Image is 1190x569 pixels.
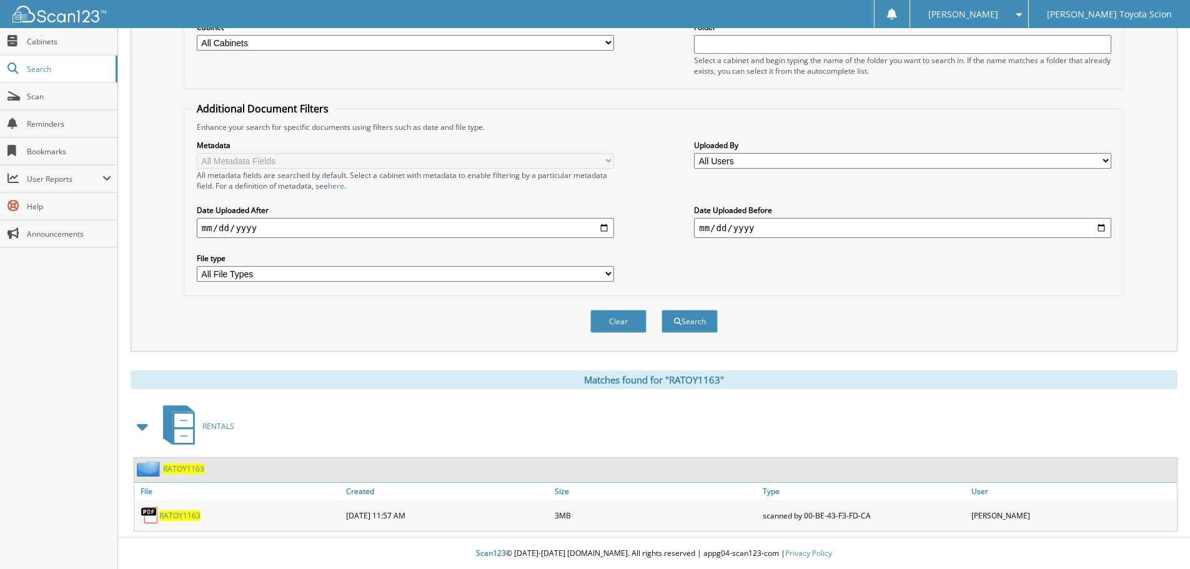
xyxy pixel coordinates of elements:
span: Bookmarks [27,146,111,157]
span: Help [27,201,111,212]
span: Scan123 [476,548,506,558]
span: RENTALS [202,421,234,432]
label: Metadata [197,140,614,151]
legend: Additional Document Filters [191,102,335,116]
a: RATOY1163 [163,463,204,474]
div: All metadata fields are searched by default. Select a cabinet with metadata to enable filtering b... [197,170,614,191]
a: Type [760,483,968,500]
div: [PERSON_NAME] [968,503,1177,528]
a: Size [552,483,760,500]
div: Select a cabinet and begin typing the name of the folder you want to search in. If the name match... [694,55,1111,76]
a: File [134,483,343,500]
a: RENTALS [156,402,234,451]
span: Announcements [27,229,111,239]
div: 3MB [552,503,760,528]
input: end [694,218,1111,238]
a: Created [343,483,552,500]
span: [PERSON_NAME] Toyota Scion [1047,11,1172,18]
span: Reminders [27,119,111,129]
label: File type [197,253,614,264]
div: © [DATE]-[DATE] [DOMAIN_NAME]. All rights reserved | appg04-scan123-com | [118,538,1190,569]
label: Date Uploaded Before [694,205,1111,215]
img: PDF.png [141,506,159,525]
span: [PERSON_NAME] [928,11,998,18]
img: folder2.png [137,461,163,477]
span: Scan [27,91,111,102]
label: Date Uploaded After [197,205,614,215]
input: start [197,218,614,238]
div: Enhance your search for specific documents using filters such as date and file type. [191,122,1118,132]
div: [DATE] 11:57 AM [343,503,552,528]
button: Clear [590,310,647,333]
div: scanned by 00-BE-43-F3-FD-CA [760,503,968,528]
a: RATOY1163 [159,510,201,521]
span: Search [27,64,109,74]
a: User [968,483,1177,500]
label: Uploaded By [694,140,1111,151]
span: Cabinets [27,36,111,47]
span: User Reports [27,174,102,184]
a: here [328,181,344,191]
a: Privacy Policy [785,548,832,558]
img: scan123-logo-white.svg [12,6,106,22]
div: Matches found for "RATOY1163" [131,370,1178,389]
iframe: Chat Widget [1128,509,1190,569]
button: Search [662,310,718,333]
